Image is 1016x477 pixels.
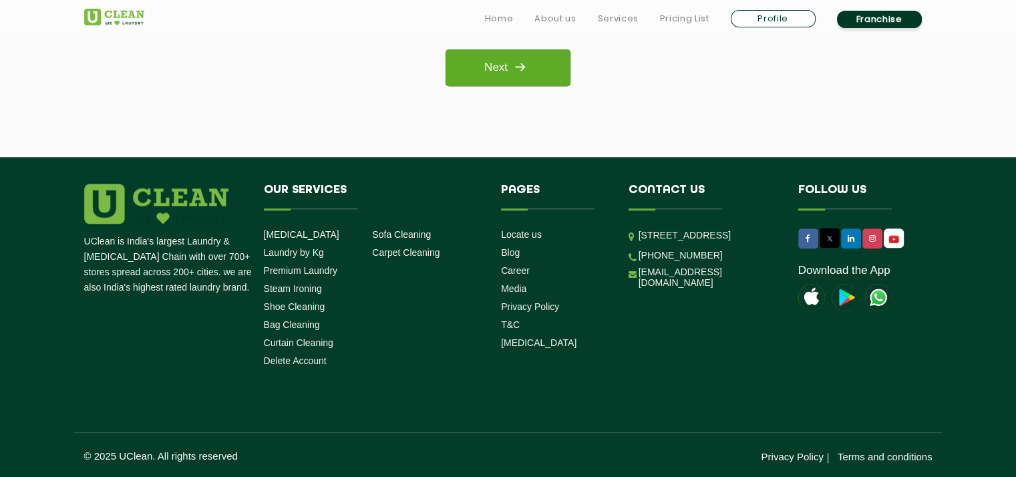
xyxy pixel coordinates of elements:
a: Delete Account [264,355,327,366]
p: UClean is India's largest Laundry & [MEDICAL_DATA] Chain with over 700+ stores spread across 200+... [84,234,254,295]
a: Privacy Policy [761,451,823,462]
a: Privacy Policy [501,301,559,312]
h4: Follow us [798,184,916,209]
a: Bag Cleaning [264,319,320,330]
img: logo.png [84,184,228,224]
h4: Our Services [264,184,482,209]
a: Pricing List [660,11,709,27]
a: Career [501,265,530,276]
a: [MEDICAL_DATA] [264,229,339,240]
a: Steam Ironing [264,283,322,294]
img: UClean Laundry and Dry Cleaning [865,284,892,311]
a: Franchise [837,11,922,28]
img: right_icon.png [508,55,532,79]
a: Curtain Cleaning [264,337,333,348]
a: Sofa Cleaning [372,229,431,240]
a: Locate us [501,229,542,240]
h4: Pages [501,184,609,209]
a: Terms and conditions [838,451,933,462]
h4: Contact us [629,184,778,209]
a: T&C [501,319,520,330]
a: Premium Laundry [264,265,338,276]
a: Home [485,11,514,27]
a: About us [534,11,576,27]
a: Profile [731,10,816,27]
img: playstoreicon.png [832,284,858,311]
a: Laundry by Kg [264,247,324,258]
a: [PHONE_NUMBER] [639,250,723,261]
a: Next [446,49,570,86]
img: UClean Laundry and Dry Cleaning [885,232,902,246]
a: Services [597,11,638,27]
a: Media [501,283,526,294]
img: apple-icon.png [798,284,825,311]
a: [MEDICAL_DATA] [501,337,576,348]
a: [EMAIL_ADDRESS][DOMAIN_NAME] [639,267,778,288]
a: Shoe Cleaning [264,301,325,312]
a: Carpet Cleaning [372,247,440,258]
p: © 2025 UClean. All rights reserved [84,450,508,462]
img: UClean Laundry and Dry Cleaning [84,9,144,25]
p: [STREET_ADDRESS] [639,228,778,243]
a: Download the App [798,264,890,277]
a: Blog [501,247,520,258]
